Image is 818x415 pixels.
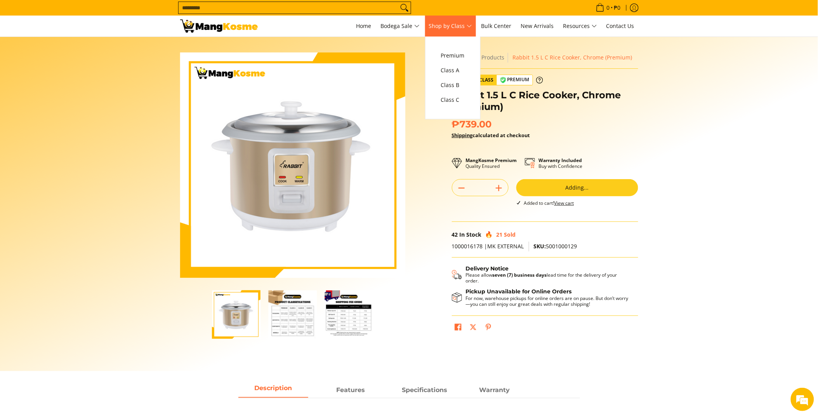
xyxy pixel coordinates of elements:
img: Rabbit 1.5 L C Rice Cooker, Chrome (Premium)-3 [325,290,373,339]
span: Home [356,22,372,30]
span: Contact Us [606,22,634,30]
a: Class A [437,63,469,78]
span: 1000016178 |MK EXTERNAL [452,242,524,250]
h1: Rabbit 1.5 L C Rice Cooker, Chrome (Premium) [452,89,638,113]
span: Description [238,383,308,397]
a: Shipping [452,132,473,139]
span: Rabbit 1.5 L C Rice Cooker, Chrome (Premium) [513,54,632,61]
a: Description 3 [460,383,530,398]
a: Bodega Sale [377,16,424,37]
a: Description [238,383,308,398]
strong: Delivery Notice [466,265,509,272]
span: ₱0 [613,5,622,10]
a: Bulk Center [478,16,516,37]
a: Description 2 [390,383,460,398]
strong: Specifications [402,386,447,394]
a: Resources [559,16,601,37]
p: Please allow lead time for the delivery of your order. [466,272,630,284]
span: 21 [497,231,503,238]
p: Quality Ensured [466,157,517,169]
a: Shop by Class [425,16,476,37]
span: Class B [441,80,465,90]
button: Search [398,2,411,14]
a: Home [353,16,375,37]
span: Resources [563,21,597,31]
span: ₱739.00 [452,119,492,130]
span: Sold [504,231,516,238]
a: Class B [437,78,469,92]
a: Description 1 [316,383,386,398]
a: Product Class Premium [452,75,543,85]
strong: MangKosme Premium [466,157,517,164]
strong: Features [337,386,365,394]
strong: Warranty Included [539,157,582,164]
a: View cart [554,200,574,206]
a: Contact Us [603,16,638,37]
span: Class A [441,66,465,75]
span: Premium [497,75,533,85]
img: https://mangkosme.com/products/rabbit-1-5-l-c-rice-cooker-chrome-class-a [212,290,261,339]
span: Premium [441,51,465,61]
span: Warranty [460,383,530,397]
span: 5001000129 [534,242,577,250]
nav: Main Menu [266,16,638,37]
a: Post on X [468,322,479,335]
p: Buy with Confidence [539,157,583,169]
span: Class C [441,95,465,105]
a: Share on Facebook [453,322,464,335]
a: New Arrivals [517,16,558,37]
a: Class C [437,92,469,107]
span: 42 [452,231,458,238]
button: Shipping & Delivery [452,265,630,284]
button: Add [490,182,508,194]
span: • [594,3,623,12]
span: Bulk Center [481,22,512,30]
p: For now, warehouse pickups for online orders are on pause. But don’t worry—you can still enjoy ou... [466,295,630,307]
img: NEW ITEM: Rabbit 1.5 L C Rice Cooker - Chrome (Premium) l Mang Kosme [180,19,258,33]
a: Pin on Pinterest [483,322,494,335]
img: premium-badge-icon.webp [500,77,506,83]
span: Shop by Class [429,21,472,31]
strong: seven (7) business days [493,272,547,278]
span: Bodega Sale [381,21,420,31]
a: Premium [437,48,469,63]
img: Rabbit 1.5 L C Rice Cooker, Chrome (Premium)-2 [268,290,317,339]
nav: Breadcrumbs [452,52,638,63]
span: SKU: [534,242,546,250]
span: In Stock [460,231,482,238]
span: New Arrivals [521,22,554,30]
strong: Pickup Unavailable for Online Orders [466,288,572,295]
strong: calculated at checkout [452,132,530,139]
span: 0 [606,5,611,10]
img: https://mangkosme.com/products/rabbit-1-5-l-c-rice-cooker-chrome-class-a [180,52,405,278]
button: Adding... [516,179,638,196]
button: Subtract [452,182,471,194]
a: All Products [474,54,505,61]
span: Added to cart! [524,200,574,206]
